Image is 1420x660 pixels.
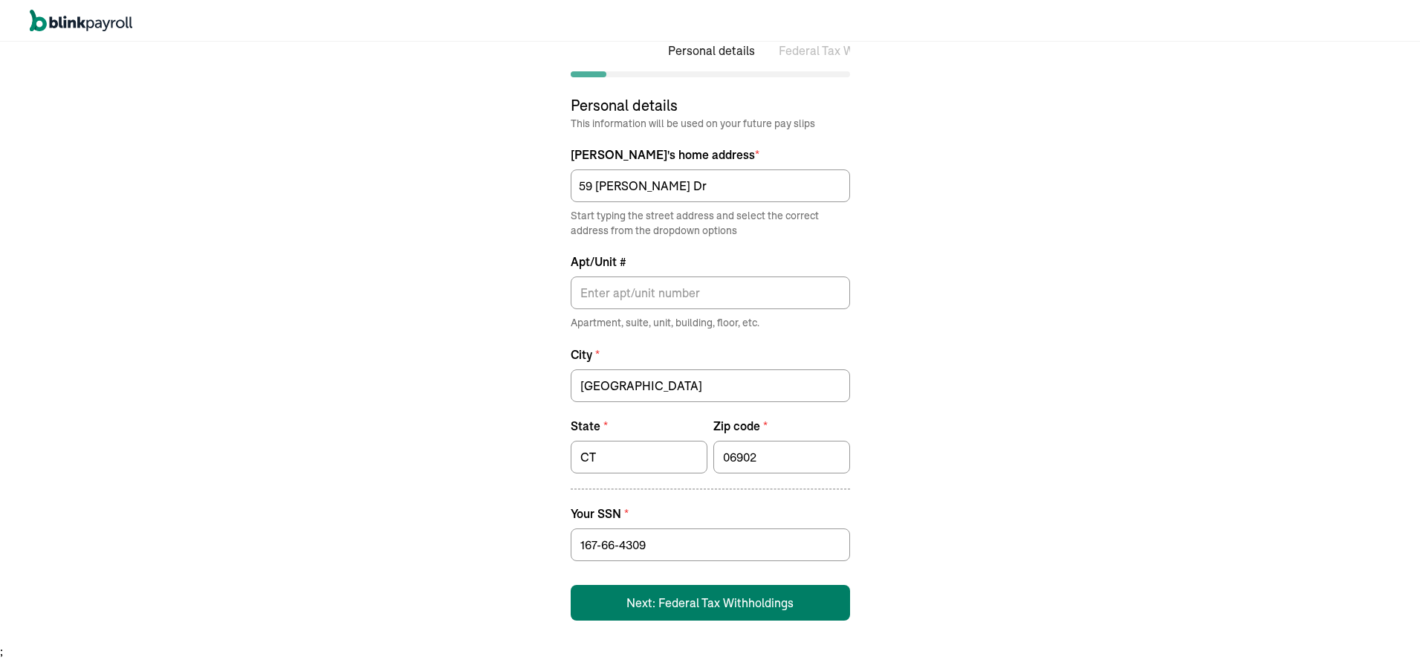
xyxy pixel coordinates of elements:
input: Enter apt/unit number [571,276,850,309]
label: Your SSN [571,505,850,522]
p: This information will be used on your future pay slips [571,116,850,131]
h2: Personal details [571,95,850,116]
iframe: Chat Widget [1165,499,1420,660]
button: Next: Federal Tax Withholdings [571,585,850,621]
input: Business location city [571,369,850,402]
span: [PERSON_NAME] 's home address [571,146,850,164]
label: City [571,346,850,363]
input: Street address (Ex. 4594 UnionSt...) [571,169,850,202]
span: Start typing the street address and select the correct address from the dropdown options [571,208,850,238]
label: State [571,417,707,435]
label: Apt/Unit # [571,253,850,271]
input: Enter zipcode [713,441,850,473]
span: Apartment, suite, unit, building, floor, etc. [571,315,850,331]
input: Your social security number [571,528,850,561]
li: Personal details [668,42,755,59]
li: Federal Tax Withholdings [779,42,914,59]
input: Business state [571,441,707,473]
label: Zip code [713,417,850,435]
